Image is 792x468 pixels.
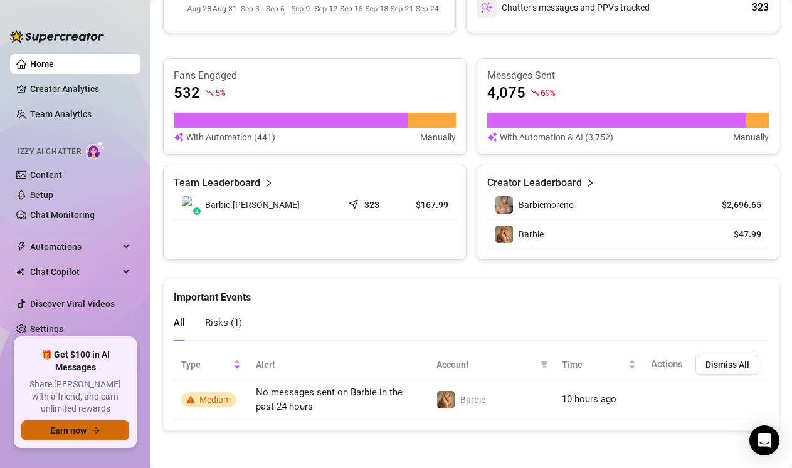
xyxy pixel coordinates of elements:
span: right [586,175,594,190]
img: logo-BBDzfeDw.svg [10,30,104,43]
span: fall [205,88,214,97]
button: Earn nowarrow-right [21,420,129,440]
span: 10 hours ago [562,393,616,405]
span: Barbie.[PERSON_NAME] [205,198,300,212]
span: Actions [651,358,683,370]
img: Barbie [437,391,455,408]
button: Dismiss All [695,355,759,375]
span: Medium [199,395,231,405]
img: svg%3e [174,130,184,144]
span: thunderbolt [16,242,26,252]
img: Barbiemoreno [495,196,513,214]
img: Barbie [495,226,513,243]
article: 323 [364,199,379,211]
a: Creator Analytics [30,79,130,99]
span: 5 % [215,86,224,98]
span: Risks ( 1 ) [205,317,242,328]
span: filter [538,355,551,374]
span: Izzy AI Chatter [18,146,81,158]
span: Barbie [460,395,485,405]
th: Alert [248,350,429,380]
span: warning [186,395,195,404]
article: With Automation (441) [186,130,275,144]
span: No messages sent on Barbie in the past 24 hours [256,387,403,413]
article: With Automation & AI (3,752) [500,130,613,144]
article: 4,075 [487,83,525,103]
img: AI Chatter [86,141,105,159]
article: Creator Leaderboard [487,175,582,190]
span: send [349,197,361,209]
img: Chat Copilot [16,268,24,276]
article: Messages Sent [487,69,769,83]
span: Time [562,358,626,372]
span: arrow-right [92,426,100,435]
article: 532 [174,83,200,103]
span: Earn now [50,425,87,435]
a: Setup [30,190,53,200]
img: Barbie.moreno [182,196,199,214]
span: filter [541,361,548,368]
article: Fans Engaged [174,69,456,83]
a: Home [30,59,54,69]
article: $47.99 [704,228,761,241]
div: z [193,207,201,215]
span: 69 % [541,86,555,98]
th: Type [174,350,248,380]
span: Automations [30,237,119,257]
a: Content [30,170,62,180]
span: Account [436,358,536,372]
article: $2,696.65 [704,199,761,211]
a: Team Analytics [30,109,92,119]
span: Share [PERSON_NAME] with a friend, and earn unlimited rewards [21,378,129,415]
article: Manually [733,130,769,144]
span: right [264,175,273,190]
span: All [174,317,185,328]
span: Barbie [519,229,544,239]
span: 🎁 Get $100 in AI Messages [21,349,129,373]
span: Dismiss All [705,360,749,370]
span: fall [531,88,539,97]
article: Team Leaderboard [174,175,260,190]
a: Settings [30,324,63,334]
span: Type [181,358,231,372]
th: Time [554,350,643,380]
img: svg%3e [481,2,492,13]
article: $167.99 [407,199,448,211]
span: Barbiemoreno [519,200,574,210]
img: svg%3e [487,130,497,144]
div: Open Intercom Messenger [749,425,779,455]
article: Manually [420,130,456,144]
a: Chat Monitoring [30,210,95,220]
div: Important Events [174,279,769,305]
a: Discover Viral Videos [30,299,115,309]
span: Chat Copilot [30,262,119,282]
